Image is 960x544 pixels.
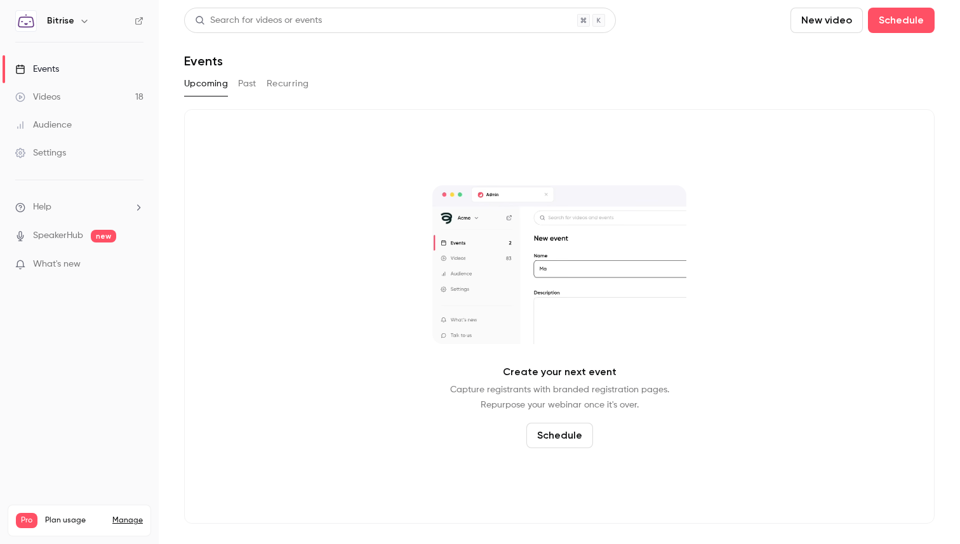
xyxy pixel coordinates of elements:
p: Capture registrants with branded registration pages. Repurpose your webinar once it's over. [450,382,669,413]
div: Settings [15,147,66,159]
div: Audience [15,119,72,131]
a: Manage [112,515,143,526]
div: Videos [15,91,60,103]
button: Upcoming [184,74,228,94]
span: new [91,230,116,242]
button: Past [238,74,257,94]
div: Search for videos or events [195,14,322,27]
h1: Events [184,53,223,69]
a: SpeakerHub [33,229,83,242]
li: help-dropdown-opener [15,201,143,214]
button: Recurring [267,74,309,94]
button: Schedule [526,423,593,448]
span: Plan usage [45,515,105,526]
button: New video [790,8,863,33]
h6: Bitrise [47,15,74,27]
p: Create your next event [503,364,617,380]
span: Pro [16,513,37,528]
img: Bitrise [16,11,36,31]
button: Schedule [868,8,935,33]
span: What's new [33,258,81,271]
span: Help [33,201,51,214]
div: Events [15,63,59,76]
